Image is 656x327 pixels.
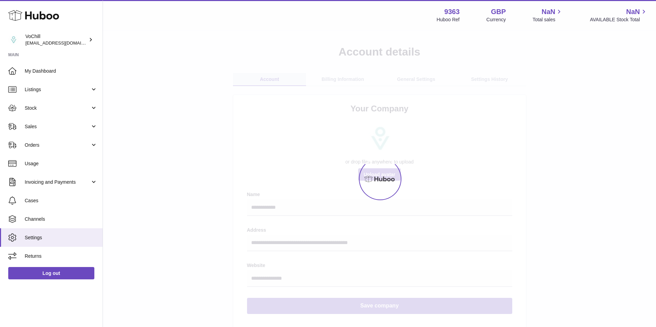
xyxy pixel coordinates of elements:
strong: 9363 [444,7,460,16]
span: My Dashboard [25,68,97,74]
span: NaN [541,7,555,16]
span: [EMAIL_ADDRESS][DOMAIN_NAME] [25,40,101,46]
a: Log out [8,267,94,279]
span: NaN [626,7,640,16]
span: AVAILABLE Stock Total [590,16,648,23]
span: Listings [25,86,90,93]
span: Total sales [532,16,563,23]
span: Stock [25,105,90,111]
img: internalAdmin-9363@internal.huboo.com [8,35,19,45]
span: Sales [25,123,90,130]
a: NaN Total sales [532,7,563,23]
strong: GBP [491,7,506,16]
span: Usage [25,160,97,167]
span: Cases [25,197,97,204]
a: NaN AVAILABLE Stock Total [590,7,648,23]
span: Channels [25,216,97,222]
div: VoChill [25,33,87,46]
div: Currency [487,16,506,23]
span: Invoicing and Payments [25,179,90,185]
span: Returns [25,253,97,259]
span: Orders [25,142,90,148]
span: Settings [25,234,97,241]
div: Huboo Ref [437,16,460,23]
